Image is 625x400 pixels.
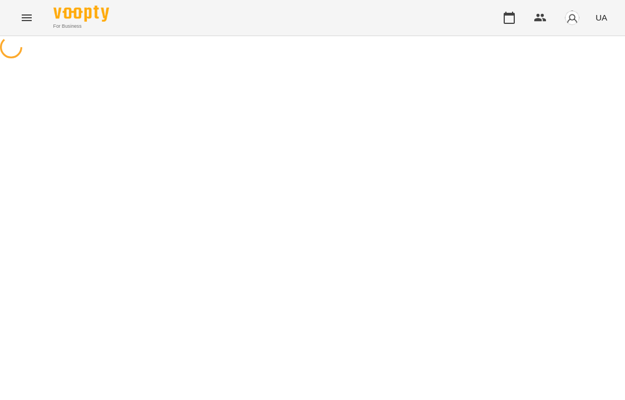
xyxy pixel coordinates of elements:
button: UA [591,7,612,28]
span: UA [596,12,607,23]
img: avatar_s.png [564,10,580,26]
button: Menu [13,4,40,31]
span: For Business [53,23,109,30]
img: Voopty Logo [53,6,109,22]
